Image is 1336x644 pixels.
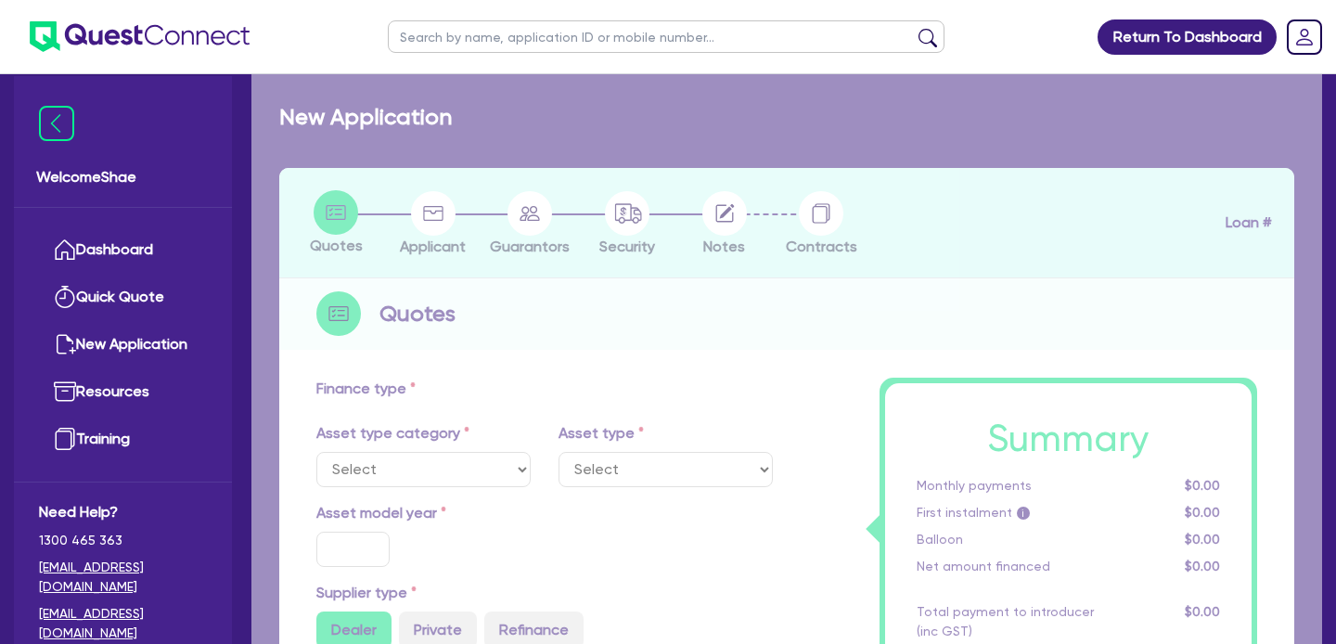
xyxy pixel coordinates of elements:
img: quick-quote [54,286,76,308]
input: Search by name, application ID or mobile number... [388,20,944,53]
a: [EMAIL_ADDRESS][DOMAIN_NAME] [39,604,207,643]
a: Training [39,416,207,463]
img: quest-connect-logo-blue [30,21,250,52]
a: Resources [39,368,207,416]
a: Quick Quote [39,274,207,321]
img: new-application [54,333,76,355]
a: [EMAIL_ADDRESS][DOMAIN_NAME] [39,558,207,597]
img: training [54,428,76,450]
a: Return To Dashboard [1098,19,1277,55]
span: 1300 465 363 [39,531,207,550]
a: New Application [39,321,207,368]
span: Welcome Shae [36,166,210,188]
img: resources [54,380,76,403]
img: icon-menu-close [39,106,74,141]
span: Need Help? [39,501,207,523]
a: Dashboard [39,226,207,274]
a: Dropdown toggle [1280,13,1329,61]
